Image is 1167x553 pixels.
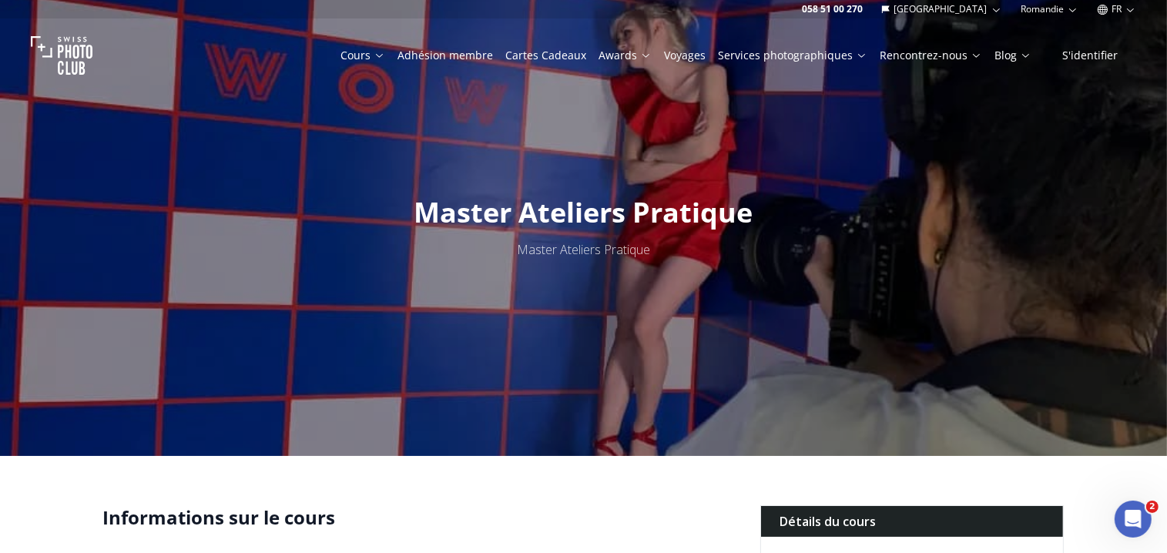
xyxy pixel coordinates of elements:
[718,48,867,63] a: Services photographiques
[664,48,706,63] a: Voyages
[391,45,499,66] button: Adhésion membre
[880,48,982,63] a: Rencontrez-nous
[988,45,1038,66] button: Blog
[1044,45,1136,66] button: S'identifier
[414,193,753,231] span: Master Ateliers Pratique
[517,241,650,258] span: Master Ateliers Pratique
[658,45,712,66] button: Voyages
[712,45,874,66] button: Services photographiques
[505,48,586,63] a: Cartes Cadeaux
[1146,501,1159,513] span: 2
[994,48,1031,63] a: Blog
[31,25,92,86] img: Swiss photo club
[599,48,652,63] a: Awards
[103,505,736,530] h2: Informations sur le cours
[334,45,391,66] button: Cours
[761,506,1064,537] div: Détails du cours
[874,45,988,66] button: Rencontrez-nous
[802,3,863,15] a: 058 51 00 270
[499,45,592,66] button: Cartes Cadeaux
[592,45,658,66] button: Awards
[340,48,385,63] a: Cours
[1115,501,1152,538] iframe: Intercom live chat
[397,48,493,63] a: Adhésion membre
